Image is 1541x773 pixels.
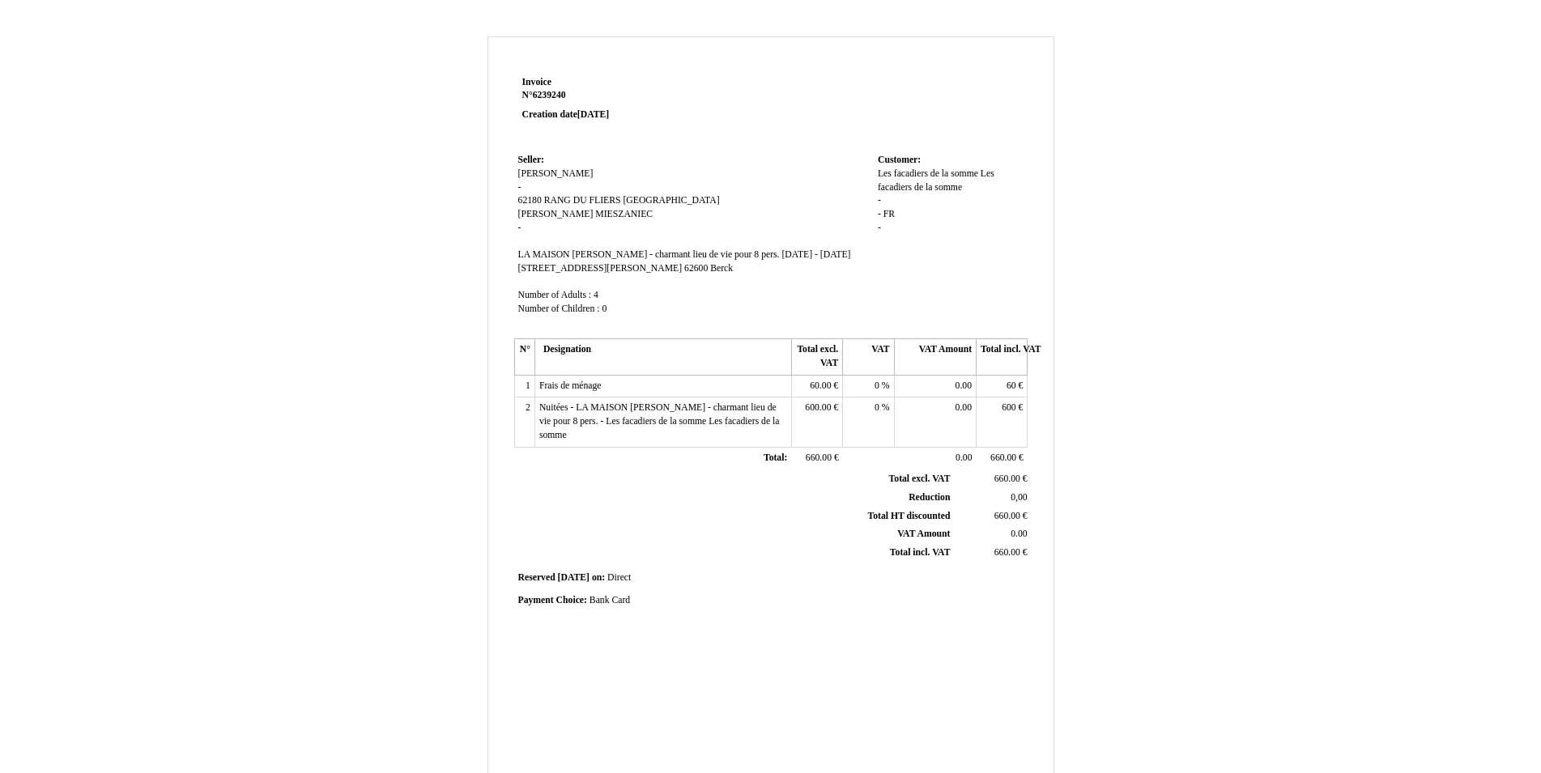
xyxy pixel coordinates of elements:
[878,168,978,179] span: Les facadiers de la somme
[810,380,831,391] span: 60.00
[867,511,950,521] span: Total HT discounted
[875,402,879,413] span: 0
[710,263,733,274] span: Berck
[577,109,609,120] span: [DATE]
[539,380,602,391] span: Frais de ménage
[518,290,592,300] span: Number of Adults :
[518,168,594,179] span: [PERSON_NAME]
[956,402,972,413] span: 0.00
[1002,402,1016,413] span: 600
[518,304,600,314] span: Number of Children :
[518,195,542,206] span: 62180
[595,209,653,219] span: MIESZANIEC
[518,209,594,219] span: [PERSON_NAME]
[518,595,587,605] span: Payment Choice:
[594,290,598,300] span: 4
[592,572,605,583] span: on:
[791,375,842,397] td: €
[514,339,534,375] th: N°
[684,263,708,274] span: 62600
[544,195,621,206] span: RANG DU FLIERS
[990,452,1016,463] span: 660.00
[953,544,1030,563] td: €
[878,155,921,165] span: Customer:
[518,249,780,260] span: LA MAISON [PERSON_NAME] - charmant lieu de vie pour 8 pers.
[953,470,1030,488] td: €
[878,209,881,219] span: -
[791,339,842,375] th: Total excl. VAT
[994,474,1020,484] span: 660.00
[518,572,556,583] span: Reserved
[781,249,850,260] span: [DATE] - [DATE]
[1011,529,1027,539] span: 0.00
[894,339,976,375] th: VAT Amount
[514,397,534,447] td: 2
[883,209,895,219] span: FR
[533,90,566,100] span: 6239240
[602,304,607,314] span: 0
[514,375,534,397] td: 1
[977,397,1028,447] td: €
[878,223,881,233] span: -
[875,380,879,391] span: 0
[889,474,951,484] span: Total excl. VAT
[897,529,950,539] span: VAT Amount
[764,452,787,463] span: Total:
[977,375,1028,397] td: €
[539,402,780,440] span: Nuitées - LA MAISON [PERSON_NAME] - charmant lieu de vie pour 8 pers. - Les facadiers de la somme...
[890,547,951,558] span: Total incl. VAT
[956,452,972,463] span: 0.00
[518,263,683,274] span: [STREET_ADDRESS][PERSON_NAME]
[607,572,631,583] span: Direct
[953,507,1030,525] td: €
[791,397,842,447] td: €
[878,195,881,206] span: -
[977,339,1028,375] th: Total incl. VAT
[590,595,630,605] span: Bank Card
[623,195,719,206] span: [GEOGRAPHIC_DATA]
[522,89,716,102] strong: N°
[1007,380,1016,391] span: 60
[909,492,950,503] span: Reduction
[843,397,894,447] td: %
[977,447,1028,469] td: €
[956,380,972,391] span: 0.00
[843,339,894,375] th: VAT
[1011,492,1027,503] span: 0,00
[522,109,610,120] strong: Creation date
[558,572,590,583] span: [DATE]
[518,182,521,193] span: -
[806,452,832,463] span: 660.00
[534,339,791,375] th: Designation
[518,155,544,165] span: Seller:
[994,547,1020,558] span: 660.00
[791,447,842,469] td: €
[518,223,521,233] span: -
[805,402,831,413] span: 600.00
[522,77,551,87] span: Invoice
[878,168,994,193] span: Les facadiers de la somme
[994,511,1020,521] span: 660.00
[843,375,894,397] td: %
